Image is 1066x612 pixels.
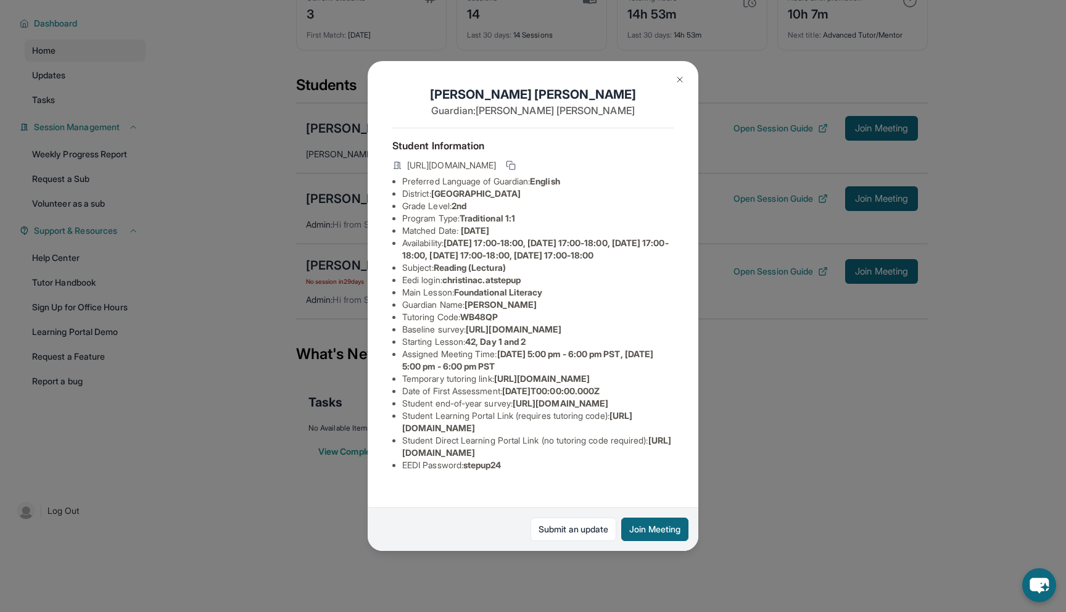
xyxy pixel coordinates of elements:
button: Copy link [503,158,518,173]
button: Join Meeting [621,518,688,541]
li: Student end-of-year survey : [402,397,674,410]
span: English [530,176,560,186]
span: stepup24 [463,460,502,470]
li: Availability: [402,237,674,262]
li: Student Learning Portal Link (requires tutoring code) : [402,410,674,434]
span: [DATE] 5:00 pm - 6:00 pm PST, [DATE] 5:00 pm - 6:00 pm PST [402,349,653,371]
span: 42, Day 1 and 2 [465,336,526,347]
h1: [PERSON_NAME] [PERSON_NAME] [392,86,674,103]
li: Subject : [402,262,674,274]
h4: Student Information [392,138,674,153]
span: WB48QP [460,312,498,322]
span: Foundational Literacy [454,287,542,297]
span: 2nd [452,201,466,211]
span: [URL][DOMAIN_NAME] [466,324,561,334]
li: District: [402,188,674,200]
li: Assigned Meeting Time : [402,348,674,373]
li: Tutoring Code : [402,311,674,323]
span: [PERSON_NAME] [465,299,537,310]
li: Eedi login : [402,274,674,286]
span: [GEOGRAPHIC_DATA] [431,188,521,199]
span: [DATE]T00:00:00.000Z [502,386,600,396]
button: chat-button [1022,568,1056,602]
li: Starting Lesson : [402,336,674,348]
li: Guardian Name : [402,299,674,311]
a: Submit an update [531,518,616,541]
li: Date of First Assessment : [402,385,674,397]
li: Temporary tutoring link : [402,373,674,385]
li: Student Direct Learning Portal Link (no tutoring code required) : [402,434,674,459]
li: EEDI Password : [402,459,674,471]
span: [DATE] [461,225,489,236]
img: Close Icon [675,75,685,85]
p: Guardian: [PERSON_NAME] [PERSON_NAME] [392,103,674,118]
li: Grade Level: [402,200,674,212]
span: [URL][DOMAIN_NAME] [407,159,496,172]
span: Reading (Lectura) [434,262,506,273]
span: [URL][DOMAIN_NAME] [494,373,590,384]
li: Baseline survey : [402,323,674,336]
li: Program Type: [402,212,674,225]
span: [URL][DOMAIN_NAME] [513,398,608,408]
span: christinac.atstepup [442,275,521,285]
li: Preferred Language of Guardian: [402,175,674,188]
span: Traditional 1:1 [460,213,515,223]
li: Main Lesson : [402,286,674,299]
li: Matched Date: [402,225,674,237]
span: [DATE] 17:00-18:00, [DATE] 17:00-18:00, [DATE] 17:00-18:00, [DATE] 17:00-18:00, [DATE] 17:00-18:00 [402,238,669,260]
